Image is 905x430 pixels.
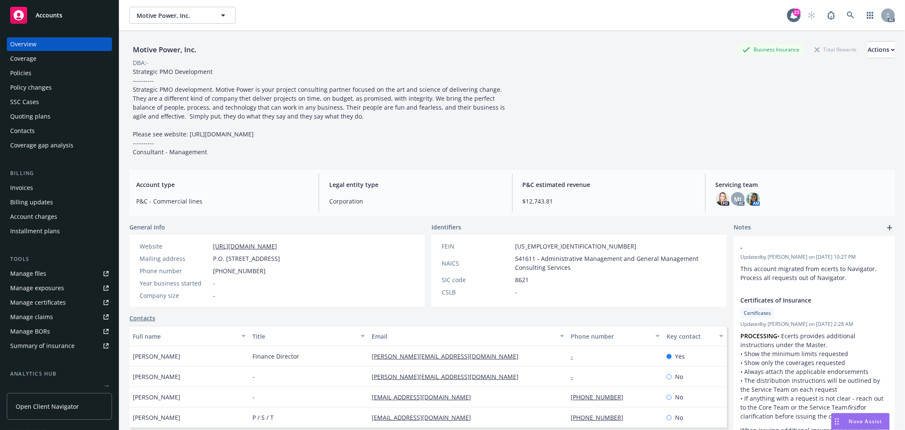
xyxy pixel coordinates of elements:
[10,224,60,238] div: Installment plans
[675,413,683,422] span: No
[7,310,112,324] a: Manage claims
[140,242,210,251] div: Website
[213,254,280,263] span: P.O. [STREET_ADDRESS]
[716,192,729,206] img: photo
[515,275,529,284] span: 8621
[523,180,695,189] span: P&C estimated revenue
[133,332,236,341] div: Full name
[7,339,112,353] a: Summary of insurance
[10,195,53,209] div: Billing updates
[7,181,112,195] a: Invoices
[10,296,66,309] div: Manage certificates
[442,288,512,297] div: CSLB
[372,393,478,401] a: [EMAIL_ADDRESS][DOMAIN_NAME]
[675,393,683,402] span: No
[667,332,714,341] div: Key contact
[137,11,210,20] span: Motive Power, Inc.
[140,266,210,275] div: Phone number
[7,210,112,223] a: Account charges
[10,52,36,65] div: Coverage
[16,402,79,411] span: Open Client Navigator
[523,197,695,206] span: $12,743.81
[571,332,650,341] div: Phone number
[213,279,215,288] span: -
[133,58,148,67] div: DBA: -
[252,372,255,381] span: -
[7,296,112,309] a: Manage certificates
[568,326,663,346] button: Phone number
[831,413,890,430] button: Nova Assist
[10,281,64,295] div: Manage exposures
[10,339,75,353] div: Summary of insurance
[129,326,249,346] button: Full name
[810,44,861,55] div: Total Rewards
[10,139,73,152] div: Coverage gap analysis
[571,352,580,360] a: -
[734,223,751,233] span: Notes
[252,352,299,361] span: Finance Director
[7,124,112,138] a: Contacts
[372,332,555,341] div: Email
[10,110,50,123] div: Quoting plans
[663,326,727,346] button: Key contact
[842,7,859,24] a: Search
[740,331,888,421] p: • Ecerts provides additional instructions under the Master. • Show the minimum limits requested •...
[7,37,112,51] a: Overview
[10,325,50,338] div: Manage BORs
[7,52,112,65] a: Coverage
[129,44,200,55] div: Motive Power, Inc.
[372,352,525,360] a: [PERSON_NAME][EMAIL_ADDRESS][DOMAIN_NAME]
[7,255,112,263] div: Tools
[7,110,112,123] a: Quoting plans
[140,291,210,300] div: Company size
[140,279,210,288] div: Year business started
[252,393,255,402] span: -
[675,352,685,361] span: Yes
[252,413,274,422] span: P / S / T
[803,7,820,24] a: Start snowing
[832,413,842,430] div: Drag to move
[849,418,883,425] span: Nova Assist
[36,12,62,19] span: Accounts
[740,265,878,282] span: This account migrated from ecerts to Navigator. Process all requests out of Navigator.
[129,7,235,24] button: Motive Power, Inc.
[716,180,888,189] span: Servicing team
[823,7,840,24] a: Report a Bug
[868,42,895,58] div: Actions
[10,267,46,280] div: Manage files
[7,281,112,295] a: Manage exposures
[129,314,155,322] a: Contacts
[252,332,356,341] div: Title
[129,223,165,232] span: General info
[740,253,888,261] span: Updated by [PERSON_NAME] on [DATE] 10:27 PM
[213,266,266,275] span: [PHONE_NUMBER]
[847,403,858,411] em: first
[7,195,112,209] a: Billing updates
[133,372,180,381] span: [PERSON_NAME]
[10,37,36,51] div: Overview
[10,81,52,94] div: Policy changes
[442,275,512,284] div: SIC code
[372,373,525,381] a: [PERSON_NAME][EMAIL_ADDRESS][DOMAIN_NAME]
[7,169,112,178] div: Billing
[10,124,35,138] div: Contacts
[7,382,112,395] a: Loss summary generator
[740,296,866,305] span: Certificates of Insurance
[133,68,507,156] span: Strategic PMO Development ---------- Strategic PMO development. Motive Power is your project cons...
[133,352,180,361] span: [PERSON_NAME]
[7,370,112,378] div: Analytics hub
[7,325,112,338] a: Manage BORs
[140,254,210,263] div: Mailing address
[10,95,39,109] div: SSC Cases
[744,309,771,317] span: Certificates
[7,139,112,152] a: Coverage gap analysis
[442,242,512,251] div: FEIN
[862,7,879,24] a: Switch app
[740,320,888,328] span: Updated by [PERSON_NAME] on [DATE] 2:28 AM
[431,223,461,232] span: Identifiers
[571,373,580,381] a: -
[442,259,512,268] div: NAICS
[329,180,502,189] span: Legal entity type
[515,288,517,297] span: -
